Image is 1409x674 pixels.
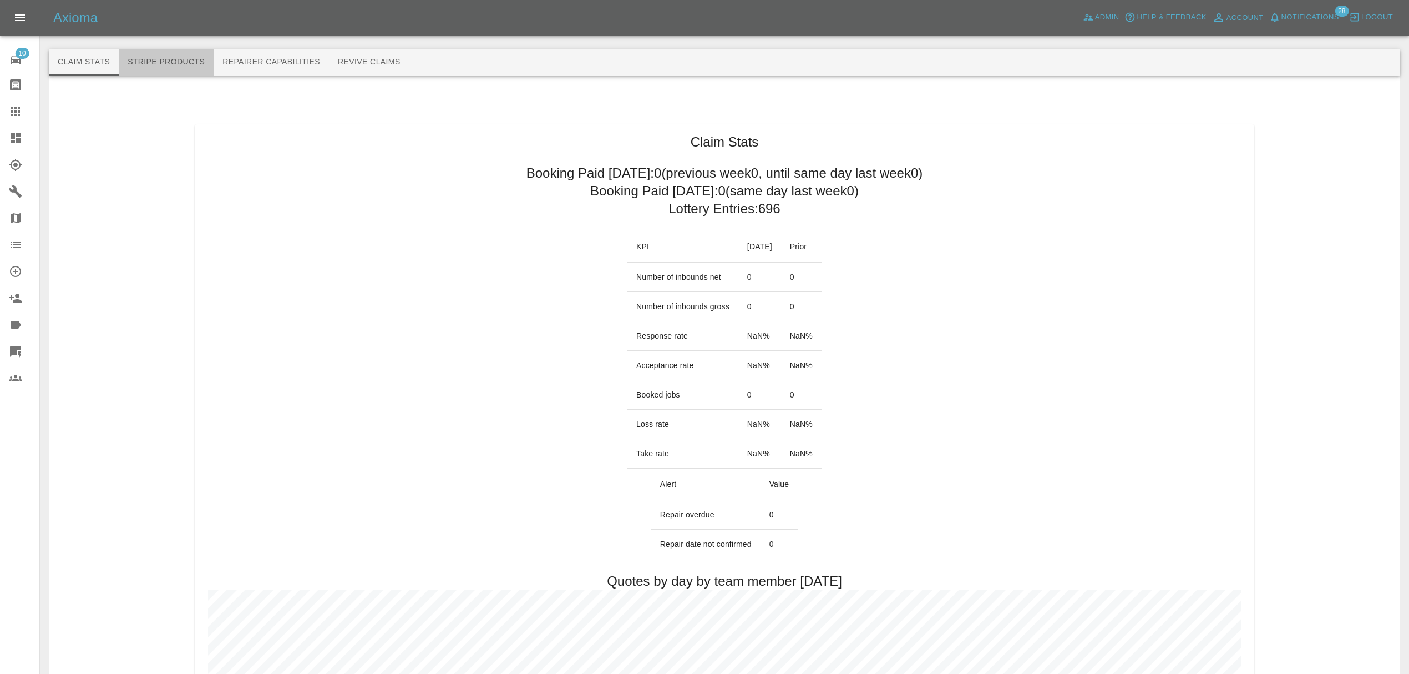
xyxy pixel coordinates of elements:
[781,263,822,292] td: 0
[761,500,798,530] td: 0
[627,292,738,321] td: Number of inbounds gross
[1361,11,1393,24] span: Logout
[1080,9,1122,26] a: Admin
[627,263,738,292] td: Number of inbounds net
[53,9,98,27] h5: Axioma
[1346,9,1396,26] button: Logout
[781,410,822,439] td: NaN %
[627,351,738,380] td: Acceptance rate
[627,321,738,351] td: Response rate
[627,410,738,439] td: Loss rate
[738,263,781,292] td: 0
[651,500,761,530] td: Repair overdue
[49,49,119,76] button: Claim Stats
[781,231,822,263] th: Prior
[329,49,409,76] button: Revive Claims
[627,231,738,263] th: KPI
[15,48,29,59] span: 10
[1335,6,1349,17] span: 28
[7,4,33,31] button: Open drawer
[761,469,798,500] th: Value
[781,380,822,410] td: 0
[781,439,822,469] td: NaN %
[1209,9,1266,27] a: Account
[738,231,781,263] th: [DATE]
[738,292,781,321] td: 0
[761,530,798,559] td: 0
[738,439,781,469] td: NaN %
[1281,11,1339,24] span: Notifications
[1122,9,1209,26] button: Help & Feedback
[738,410,781,439] td: NaN %
[651,469,761,500] th: Alert
[526,164,923,182] h2: Booking Paid [DATE]: 0 (previous week 0 , until same day last week 0 )
[738,351,781,380] td: NaN %
[738,321,781,351] td: NaN %
[781,351,822,380] td: NaN %
[1266,9,1342,26] button: Notifications
[1226,12,1264,24] span: Account
[738,380,781,410] td: 0
[1095,11,1119,24] span: Admin
[627,439,738,469] td: Take rate
[781,292,822,321] td: 0
[214,49,329,76] button: Repairer Capabilities
[607,572,842,590] h2: Quotes by day by team member [DATE]
[627,380,738,410] td: Booked jobs
[668,200,780,218] h2: Lottery Entries: 696
[781,321,822,351] td: NaN %
[590,182,859,200] h2: Booking Paid [DATE]: 0 (same day last week 0 )
[1137,11,1206,24] span: Help & Feedback
[691,133,759,151] h1: Claim Stats
[651,530,761,559] td: Repair date not confirmed
[119,49,214,76] button: Stripe Products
